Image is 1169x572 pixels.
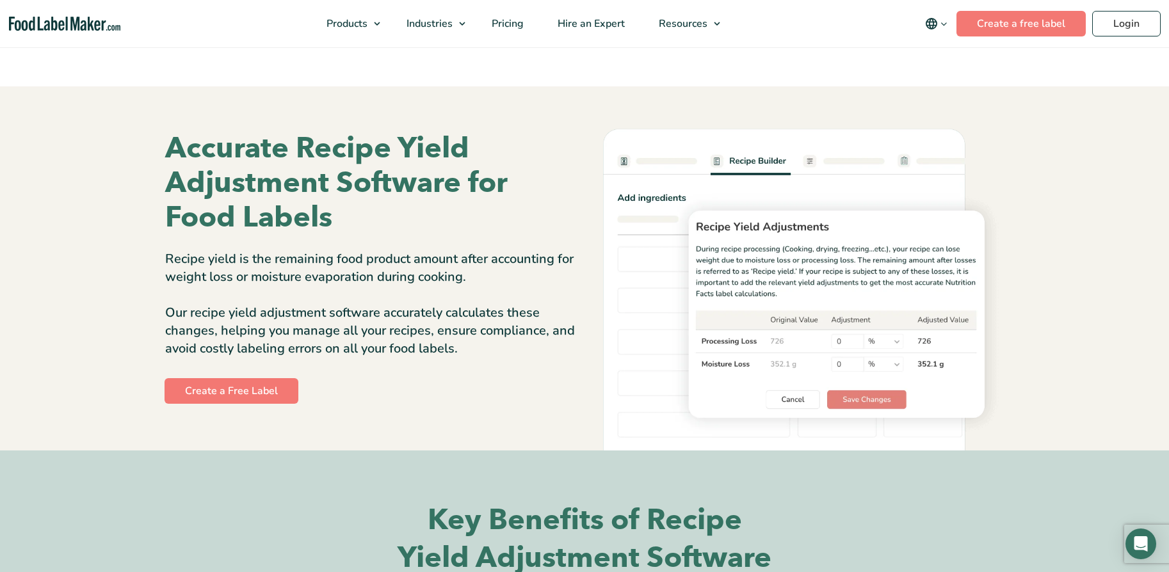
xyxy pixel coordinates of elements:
p: Recipe yield is the remaining food product amount after accounting for weight loss or moisture ev... [165,250,575,286]
span: Products [323,17,369,31]
span: Pricing [488,17,525,31]
a: Create a Free Label [165,378,298,404]
a: Create a free label [956,11,1086,36]
p: Our recipe yield adjustment software accurately calculates these changes, helping you manage all ... [165,304,575,358]
span: Hire an Expert [554,17,626,31]
span: Resources [655,17,709,31]
span: Industries [403,17,454,31]
a: Login [1092,11,1161,36]
div: Open Intercom Messenger [1125,528,1156,559]
h1: Accurate Recipe Yield Adjustment Software for Food Labels [165,131,575,235]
